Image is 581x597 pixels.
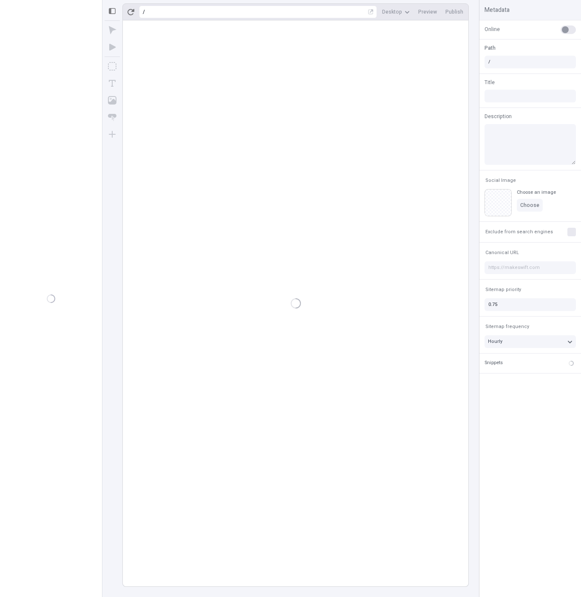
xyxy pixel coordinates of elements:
[517,199,543,212] button: Choose
[485,249,519,256] span: Canonical URL
[105,93,120,108] button: Image
[485,335,576,348] button: Hourly
[442,6,467,18] button: Publish
[484,322,531,332] button: Sitemap frequency
[517,189,556,195] div: Choose an image
[484,227,555,237] button: Exclude from search engines
[379,6,413,18] button: Desktop
[485,44,496,52] span: Path
[485,113,512,120] span: Description
[484,248,521,258] button: Canonical URL
[484,285,523,295] button: Sitemap priority
[485,229,553,235] span: Exclude from search engines
[484,175,518,186] button: Social Image
[485,323,529,330] span: Sitemap frequency
[520,202,539,209] span: Choose
[488,338,502,345] span: Hourly
[415,6,440,18] button: Preview
[105,76,120,91] button: Text
[143,8,145,15] div: /
[485,359,503,367] div: Snippets
[485,25,500,33] span: Online
[485,261,576,274] input: https://makeswift.com
[418,8,437,15] span: Preview
[445,8,463,15] span: Publish
[485,177,516,184] span: Social Image
[105,110,120,125] button: Button
[485,79,495,86] span: Title
[105,59,120,74] button: Box
[485,286,521,293] span: Sitemap priority
[382,8,402,15] span: Desktop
